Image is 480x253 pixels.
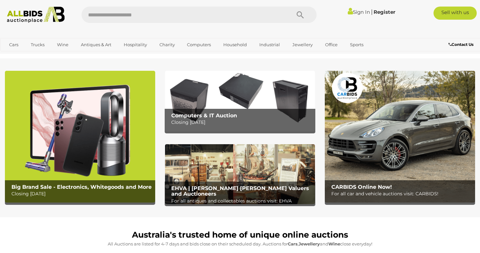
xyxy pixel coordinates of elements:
[183,39,215,50] a: Computers
[321,39,342,50] a: Office
[374,9,395,15] a: Register
[27,39,49,50] a: Trucks
[331,184,392,190] b: CARBIDS Online Now!
[165,144,315,204] a: EHVA | Evans Hastings Valuers and Auctioneers EHVA | [PERSON_NAME] [PERSON_NAME] Valuers and Auct...
[5,71,155,203] img: Big Brand Sale - Electronics, Whitegoods and More
[371,8,373,15] span: |
[165,144,315,204] img: EHVA | Evans Hastings Valuers and Auctioneers
[77,39,116,50] a: Antiques & Art
[155,39,179,50] a: Charity
[449,41,475,48] a: Contact Us
[288,39,317,50] a: Jewellery
[255,39,284,50] a: Industrial
[4,7,68,23] img: Allbids.com.au
[5,71,155,203] a: Big Brand Sale - Electronics, Whitegoods and More Big Brand Sale - Electronics, Whitegoods and Mo...
[165,71,315,131] a: Computers & IT Auction Computers & IT Auction Closing [DATE]
[325,71,475,203] img: CARBIDS Online Now!
[11,190,152,198] p: Closing [DATE]
[171,197,312,205] p: For all antiques and collectables auctions visit: EHVA
[8,240,472,248] p: All Auctions are listed for 4-7 days and bids close on their scheduled day. Auctions for , and cl...
[219,39,251,50] a: Household
[11,184,152,190] b: Big Brand Sale - Electronics, Whitegoods and More
[171,185,309,197] b: EHVA | [PERSON_NAME] [PERSON_NAME] Valuers and Auctioneers
[449,42,473,47] b: Contact Us
[5,39,23,50] a: Cars
[325,71,475,203] a: CARBIDS Online Now! CARBIDS Online Now! For all car and vehicle auctions visit: CARBIDS!
[348,9,370,15] a: Sign In
[434,7,477,20] a: Sell with us
[331,190,472,198] p: For all car and vehicle auctions visit: CARBIDS!
[8,230,472,240] h1: Australia's trusted home of unique online auctions
[328,241,340,246] strong: Wine
[346,39,368,50] a: Sports
[5,50,60,61] a: [GEOGRAPHIC_DATA]
[53,39,73,50] a: Wine
[120,39,151,50] a: Hospitality
[165,71,315,131] img: Computers & IT Auction
[299,241,320,246] strong: Jewellery
[171,118,312,126] p: Closing [DATE]
[288,241,298,246] strong: Cars
[171,112,237,119] b: Computers & IT Auction
[284,7,317,23] button: Search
